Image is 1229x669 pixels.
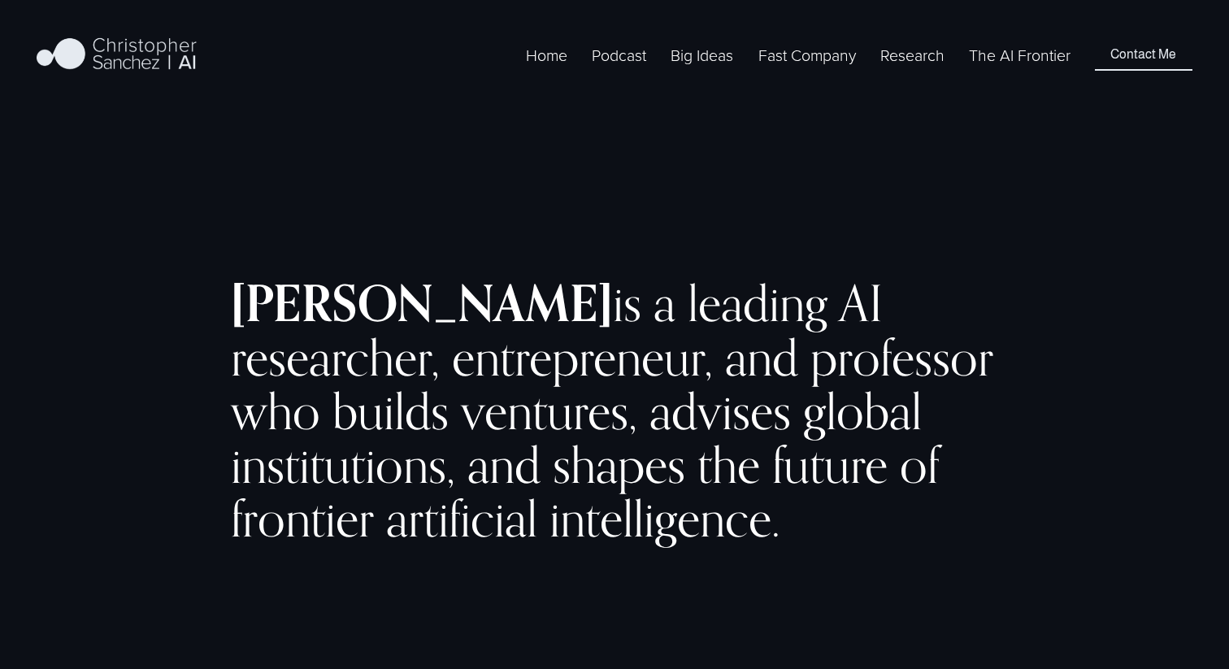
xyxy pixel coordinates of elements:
[880,42,945,67] a: folder dropdown
[969,42,1070,67] a: The AI Frontier
[758,42,856,67] a: folder dropdown
[37,35,197,76] img: Christopher Sanchez | AI
[231,272,613,333] strong: [PERSON_NAME]
[671,42,733,67] a: folder dropdown
[231,276,998,545] h2: is a leading AI researcher, entrepreneur, and professor who builds ventures, advises global insti...
[880,44,945,66] span: Research
[526,42,567,67] a: Home
[758,44,856,66] span: Fast Company
[1095,40,1192,71] a: Contact Me
[592,42,646,67] a: Podcast
[671,44,733,66] span: Big Ideas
